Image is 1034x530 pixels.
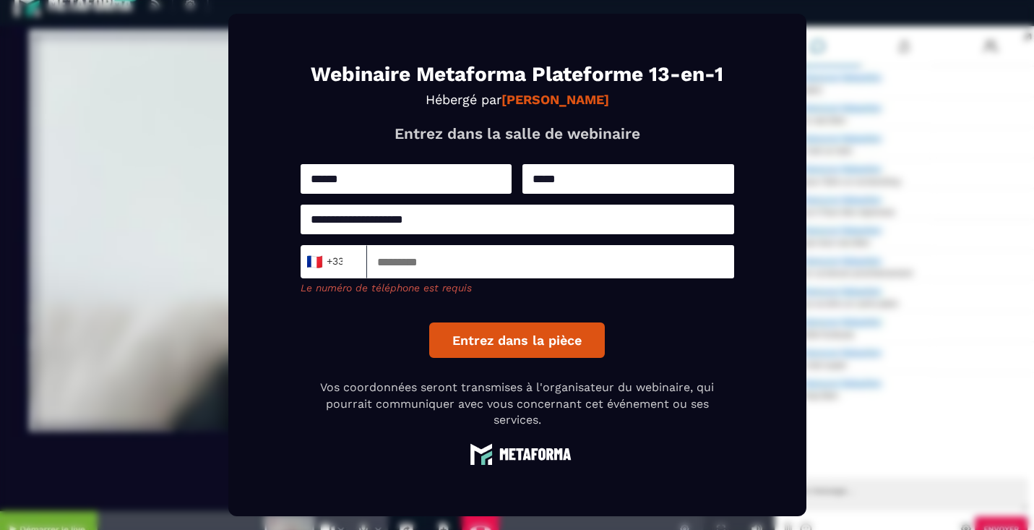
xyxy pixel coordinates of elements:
[305,252,323,272] span: 🇫🇷
[301,64,734,85] h1: Webinaire Metaforma Plateforme 13-en-1
[309,252,340,272] span: +33
[429,322,605,358] button: Entrez dans la pièce
[301,380,734,428] p: Vos coordonnées seront transmises à l'organisateur du webinaire, qui pourrait communiquer avec vo...
[301,282,472,294] span: Le numéro de téléphone est requis
[301,124,734,142] p: Entrez dans la salle de webinaire
[301,245,367,278] div: Search for option
[501,92,609,107] strong: [PERSON_NAME]
[343,251,354,273] input: Search for option
[301,92,734,107] p: Hébergé par
[463,443,572,465] img: logo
